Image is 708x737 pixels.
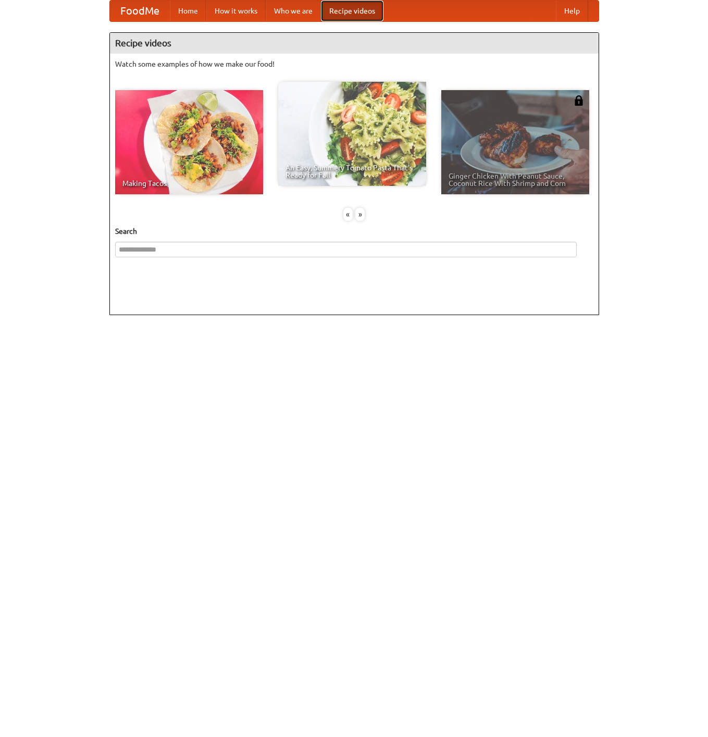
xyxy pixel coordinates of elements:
h5: Search [115,226,593,236]
a: Making Tacos [115,90,263,194]
a: FoodMe [110,1,170,21]
p: Watch some examples of how we make our food! [115,59,593,69]
a: Home [170,1,206,21]
a: Help [556,1,588,21]
a: Recipe videos [321,1,383,21]
a: Who we are [266,1,321,21]
div: » [355,208,365,221]
span: An Easy, Summery Tomato Pasta That's Ready for Fall [285,164,419,179]
h4: Recipe videos [110,33,599,54]
a: An Easy, Summery Tomato Pasta That's Ready for Fall [278,82,426,186]
a: How it works [206,1,266,21]
span: Making Tacos [122,180,256,187]
div: « [343,208,353,221]
img: 483408.png [574,95,584,106]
